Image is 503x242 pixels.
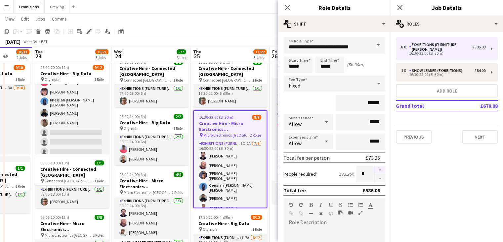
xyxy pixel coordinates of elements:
span: 08:00-18:00 (10h) [40,160,69,165]
span: 08:00-14:00 (6h) [119,114,146,119]
app-job-card: 08:00-16:00 (8h)1/1Creative Hire - Connected [GEOGRAPHIC_DATA] Connected [GEOGRAPHIC_DATA]1 RoleE... [272,152,346,204]
app-job-card: 16:30-22:00 (5h30m)8/9Creative Hire - Micro Electronics [GEOGRAPHIC_DATA] - [PERSON_NAME] Micro E... [193,110,267,208]
app-job-card: Updated08:00-20:00 (12h)9/12Creative Hire - Big Data Olympia1 Role[PERSON_NAME][PERSON_NAME][PERS... [35,56,109,154]
span: 8/9 [252,115,261,120]
app-card-role: Exhibitions (Furniture [PERSON_NAME])1/108:00-16:00 (8h)[PERSON_NAME] [272,181,346,204]
span: Wed [114,49,123,55]
span: 1/1 [16,166,25,171]
span: 2/2 [174,114,183,119]
span: 08:00-16:00 (8h) [277,156,304,161]
div: 1 x [401,68,409,73]
div: Roles [391,16,503,32]
button: Bold [309,202,313,208]
span: Week 39 [22,39,38,44]
button: Add role [396,84,498,97]
app-job-card: 08:00-16:00 (8h)6/6Creative Hire - Big Data Olympia1 RoleExhibitions (Furniture [PERSON_NAME])6/6... [272,56,346,150]
span: 7/7 [177,49,186,54]
span: 2 Roles [93,233,104,238]
span: Jobs [35,16,45,22]
span: 17/22 [253,49,267,54]
button: Crewing [45,0,69,13]
h3: Creative Hire - Big Data [193,220,267,226]
span: 10/11 [16,49,29,54]
div: £73.26 [366,154,380,161]
button: Underline [328,202,333,208]
span: 4/4 [174,172,183,177]
div: £84.00 [474,68,485,73]
app-job-card: 08:00-14:00 (6h)2/2Creative Hire - Big Data Olympia1 RoleExhibitions (Furniture [PERSON_NAME])2/2... [114,110,188,165]
a: View [3,15,17,23]
h3: Creative Hire - Connected [GEOGRAPHIC_DATA] [114,65,188,77]
button: Italic [318,202,323,208]
app-job-card: 16:30-22:00 (5h30m)1/1Creative Hire - Connected [GEOGRAPHIC_DATA] Connected [GEOGRAPHIC_DATA]1 Ro... [193,56,267,107]
span: Comms [52,16,67,22]
span: 2 Roles [250,133,261,138]
button: Increase [375,166,385,174]
span: 25 [192,52,201,60]
span: Connected [GEOGRAPHIC_DATA] [203,78,252,83]
span: 1 Role [173,78,183,83]
span: Allow [289,121,302,127]
app-card-role: Exhibitions (Furniture [PERSON_NAME])1/107:00-13:00 (6h)[PERSON_NAME] [114,85,188,107]
span: 26 [271,52,277,60]
app-job-card: 08:00-18:00 (10h)1/1Creative Hire - Connected [GEOGRAPHIC_DATA] Connected [GEOGRAPHIC_DATA]1 Role... [35,156,109,208]
span: Tue [35,49,43,55]
span: Allow [289,140,302,147]
app-card-role: [PERSON_NAME][PERSON_NAME][PERSON_NAME][PERSON_NAME][PERSON_NAME]Rhessiah [PERSON_NAME] [PERSON_N... [35,26,109,158]
h3: Creative Hire - Big Data [272,65,346,71]
span: 16:30-22:00 (5h30m) [199,115,233,120]
span: 23 [34,52,43,60]
div: Total fee [283,187,306,194]
div: Shift [278,16,391,32]
button: Exhibitions [14,0,45,13]
span: Connected [GEOGRAPHIC_DATA] [124,78,173,83]
button: Fullscreen [358,210,363,215]
h3: Creative Hire - Big Data [114,120,188,126]
button: Text Color [368,202,373,208]
app-card-role: Exhibitions (Furniture [PERSON_NAME])3/308:00-14:00 (6h)[PERSON_NAME][PERSON_NAME][PERSON_NAME] [114,197,188,239]
app-job-card: 07:00-13:00 (6h)1/1Creative Hire - Connected [GEOGRAPHIC_DATA] Connected [GEOGRAPHIC_DATA]1 RoleE... [114,56,188,107]
span: Olympia [124,126,139,131]
div: £73.26 x [339,171,354,177]
div: [DATE] [5,38,21,45]
span: 8/8 [95,215,104,220]
div: 3 Jobs [254,55,266,60]
button: Strikethrough [338,202,343,208]
h3: Job Details [391,3,503,12]
button: Unordered List [348,202,353,208]
div: Total fee per person [283,154,330,161]
button: Clear Formatting [318,211,323,216]
div: (5h 30m) [347,62,364,68]
app-card-role: Exhibitions (Furniture [PERSON_NAME])2/208:00-14:00 (6h)[PERSON_NAME][PERSON_NAME] [114,133,188,165]
div: 3 Jobs [96,55,108,60]
div: £586.08 [362,187,380,194]
button: Horizontal Line [309,211,313,216]
app-card-role: Exhibitions (Furniture [PERSON_NAME])1I2A7/816:30-22:00 (5h30m)[PERSON_NAME][PERSON_NAME][PERSON_... [194,140,267,234]
span: 1 Role [173,126,183,131]
h3: Creative Hire - Micro Electronics [GEOGRAPHIC_DATA] - [PERSON_NAME] [35,220,109,232]
span: 8/12 [251,215,262,220]
span: 2 Roles [172,190,183,195]
span: 24 [113,52,123,60]
span: 08:00-20:00 (12h) [40,65,69,70]
button: Previous [396,130,432,144]
span: 9/10 [14,65,25,70]
span: 1 Role [252,227,262,232]
button: Decrease [375,174,385,183]
a: Jobs [33,15,48,23]
span: 1 Role [94,77,104,82]
div: £586.08 [472,45,485,49]
button: Insert video [348,210,353,215]
button: Undo [289,202,293,208]
span: 18/21 [95,49,108,54]
span: 1 Role [15,184,25,189]
app-card-role: Exhibitions (Furniture [PERSON_NAME])1/116:30-22:00 (5h30m)[PERSON_NAME] [193,85,267,107]
div: 16:30-22:00 (5h30m) [401,52,485,55]
span: Olympia [45,77,60,82]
